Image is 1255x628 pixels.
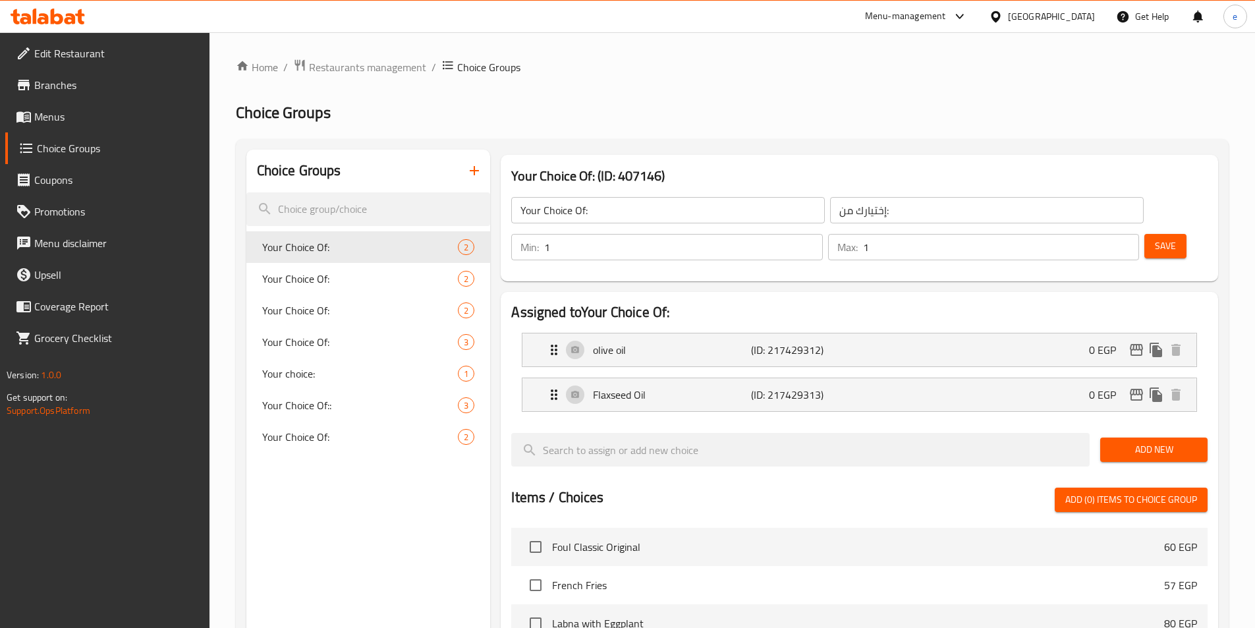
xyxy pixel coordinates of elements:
span: Restaurants management [309,59,426,75]
div: Your Choice Of:3 [246,326,491,358]
span: Select choice [522,533,549,561]
div: Choices [458,239,474,255]
input: search [511,433,1090,467]
p: (ID: 217429312) [751,342,856,358]
a: Grocery Checklist [5,322,209,354]
span: 2 [459,273,474,285]
a: Menus [5,101,209,132]
p: Max: [837,239,858,255]
div: Your Choice Of:2 [246,231,491,263]
span: Choice Groups [37,140,199,156]
span: Menu disclaimer [34,235,199,251]
span: Choice Groups [236,98,331,127]
li: Expand [511,328,1208,372]
a: Menu disclaimer [5,227,209,259]
button: edit [1127,340,1146,360]
span: Your Choice Of: [262,334,459,350]
h3: Your Choice Of: (ID: 407146) [511,165,1208,186]
a: Coverage Report [5,291,209,322]
button: Add New [1100,438,1208,462]
p: 0 EGP [1089,342,1127,358]
span: Promotions [34,204,199,219]
span: 1.0.0 [41,366,61,384]
div: Menu-management [865,9,946,24]
div: Choices [458,366,474,382]
span: Your Choice Of: [262,271,459,287]
span: Add New [1111,442,1197,458]
span: 3 [459,336,474,349]
button: delete [1166,340,1186,360]
button: Add (0) items to choice group [1055,488,1208,512]
span: 3 [459,399,474,412]
span: Your Choice Of: [262,429,459,445]
button: duplicate [1146,340,1166,360]
span: French Fries [552,577,1164,593]
p: (ID: 217429313) [751,387,856,403]
span: Edit Restaurant [34,45,199,61]
div: Choices [458,271,474,287]
span: Coverage Report [34,299,199,314]
div: [GEOGRAPHIC_DATA] [1008,9,1095,24]
button: edit [1127,385,1146,405]
div: Your Choice Of::3 [246,389,491,421]
h2: Items / Choices [511,488,603,507]
span: Upsell [34,267,199,283]
div: Choices [458,334,474,350]
button: Save [1144,234,1186,258]
span: 1 [459,368,474,380]
div: Expand [522,333,1196,366]
p: Flaxseed Oil [593,387,750,403]
span: Foul Classic Original [552,539,1164,555]
span: Select choice [522,571,549,599]
span: Choice Groups [457,59,520,75]
div: Choices [458,302,474,318]
p: 57 EGP [1164,577,1197,593]
span: Your Choice Of: [262,239,459,255]
p: 60 EGP [1164,539,1197,555]
p: Min: [520,239,539,255]
h2: Choice Groups [257,161,341,181]
a: Branches [5,69,209,101]
a: Restaurants management [293,59,426,76]
div: Your Choice Of:2 [246,295,491,326]
div: Your Choice Of:2 [246,421,491,453]
span: 2 [459,304,474,317]
span: 2 [459,431,474,443]
span: Add (0) items to choice group [1065,492,1197,508]
a: Edit Restaurant [5,38,209,69]
a: Support.OpsPlatform [7,402,90,419]
a: Upsell [5,259,209,291]
span: Save [1155,238,1176,254]
li: Expand [511,372,1208,417]
span: Get support on: [7,389,67,406]
a: Coupons [5,164,209,196]
span: Coupons [34,172,199,188]
button: delete [1166,385,1186,405]
span: Grocery Checklist [34,330,199,346]
div: Your Choice Of:2 [246,263,491,295]
a: Promotions [5,196,209,227]
nav: breadcrumb [236,59,1229,76]
span: Your Choice Of: [262,302,459,318]
div: Choices [458,397,474,413]
span: Your Choice Of:: [262,397,459,413]
span: Your choice: [262,366,459,382]
div: Choices [458,429,474,445]
span: e [1233,9,1237,24]
h2: Assigned to Your Choice Of: [511,302,1208,322]
input: search [246,192,491,226]
button: duplicate [1146,385,1166,405]
span: Menus [34,109,199,125]
p: 0 EGP [1089,387,1127,403]
span: Version: [7,366,39,384]
a: Choice Groups [5,132,209,164]
li: / [283,59,288,75]
div: Expand [522,378,1196,411]
span: Branches [34,77,199,93]
p: olive oil [593,342,750,358]
a: Home [236,59,278,75]
div: Your choice:1 [246,358,491,389]
span: 2 [459,241,474,254]
li: / [432,59,436,75]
